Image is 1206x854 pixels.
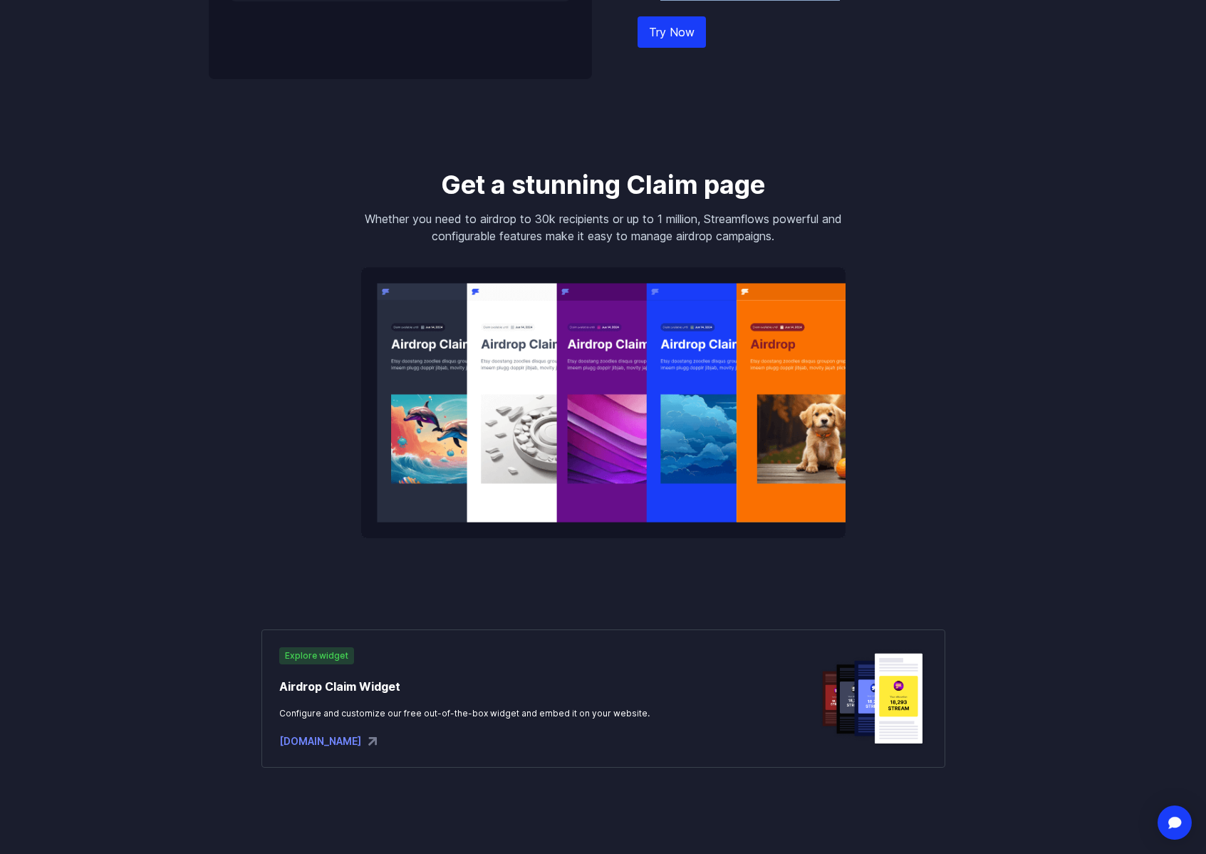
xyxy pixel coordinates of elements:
div: Open Intercom Messenger [1158,806,1192,840]
div: [DOMAIN_NAME] [279,733,650,750]
div: Airdrop Claim Widget [279,678,650,695]
img: arrow [364,733,381,750]
p: Whether you need to airdrop to 30k recipients or up to 1 million, Streamflows powerful and config... [361,210,846,245]
img: Airdrop Widget Cards [818,647,927,750]
div: Configure and customize our free out-of-the-box widget and embed it on your website. [279,708,650,719]
div: Explore widget [279,647,354,664]
a: [DOMAIN_NAME]arrow [279,733,650,750]
a: Try Now [638,16,706,48]
h3: Get a stunning Claim page [361,170,846,199]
